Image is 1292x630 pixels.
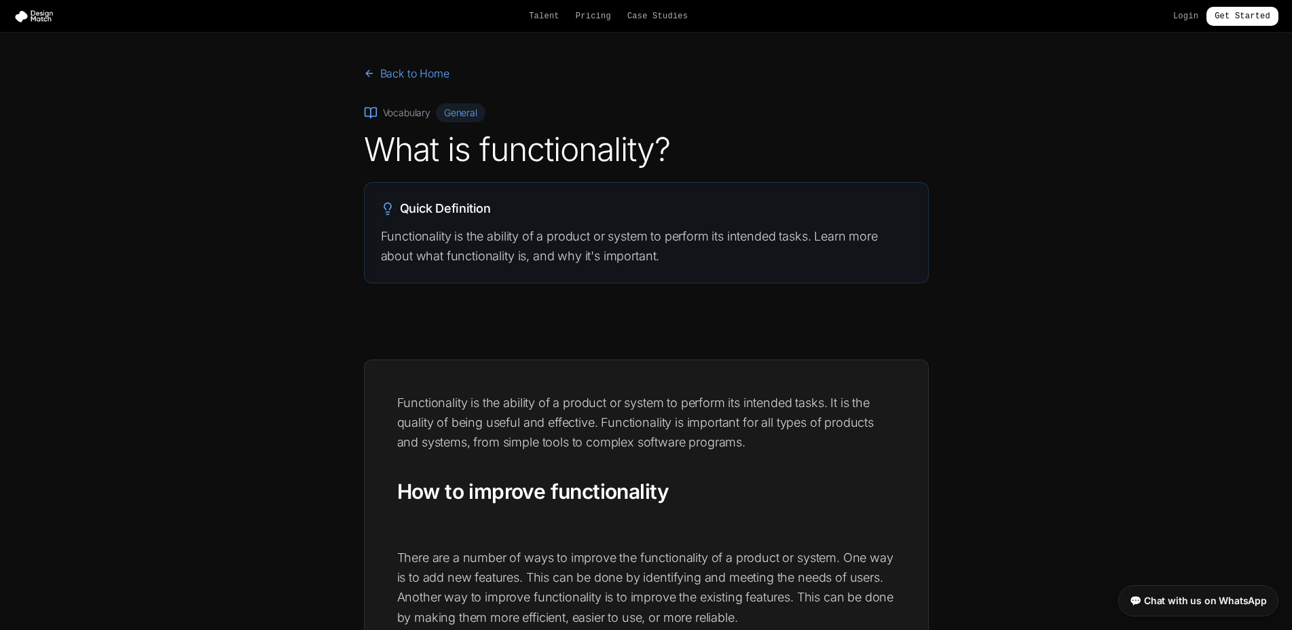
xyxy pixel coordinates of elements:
a: Case Studies [627,11,688,22]
a: Back to Home [364,65,449,82]
span: General [436,103,485,122]
h1: What is functionality? [364,133,929,166]
a: Login [1173,11,1198,22]
p: There are a number of ways to improve the functionality of a product or system. One way is to add... [397,548,896,627]
h2: Quick Definition [381,199,912,218]
a: Get Started [1206,7,1278,26]
img: Design Match [14,10,60,23]
h2: How to improve functionality [397,479,896,505]
a: Talent [529,11,559,22]
a: 💬 Chat with us on WhatsApp [1118,585,1278,616]
a: Pricing [576,11,611,22]
span: Vocabulary [383,106,430,120]
span: Functionality is the ability of a product or system to perform its intended tasks. It is the qual... [397,396,874,450]
p: Functionality is the ability of a product or system to perform its intended tasks. Learn more abo... [381,226,912,266]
